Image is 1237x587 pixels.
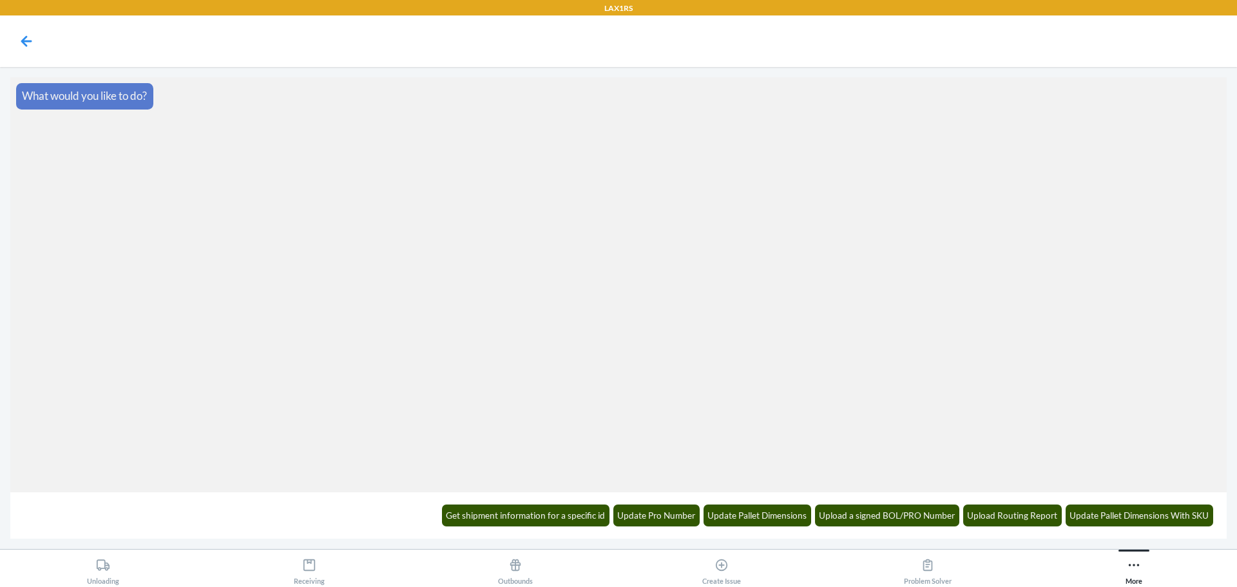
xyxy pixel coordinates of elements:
[613,505,700,526] button: Update Pro Number
[904,553,952,585] div: Problem Solver
[815,505,960,526] button: Upload a signed BOL/PRO Number
[87,553,119,585] div: Unloading
[1031,550,1237,585] button: More
[498,553,533,585] div: Outbounds
[294,553,325,585] div: Receiving
[412,550,618,585] button: Outbounds
[206,550,412,585] button: Receiving
[1126,553,1142,585] div: More
[22,88,147,104] p: What would you like to do?
[442,505,610,526] button: Get shipment information for a specific id
[825,550,1031,585] button: Problem Solver
[618,550,825,585] button: Create Issue
[704,505,812,526] button: Update Pallet Dimensions
[702,553,741,585] div: Create Issue
[963,505,1062,526] button: Upload Routing Report
[604,3,633,14] p: LAX1RS
[1066,505,1214,526] button: Update Pallet Dimensions With SKU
